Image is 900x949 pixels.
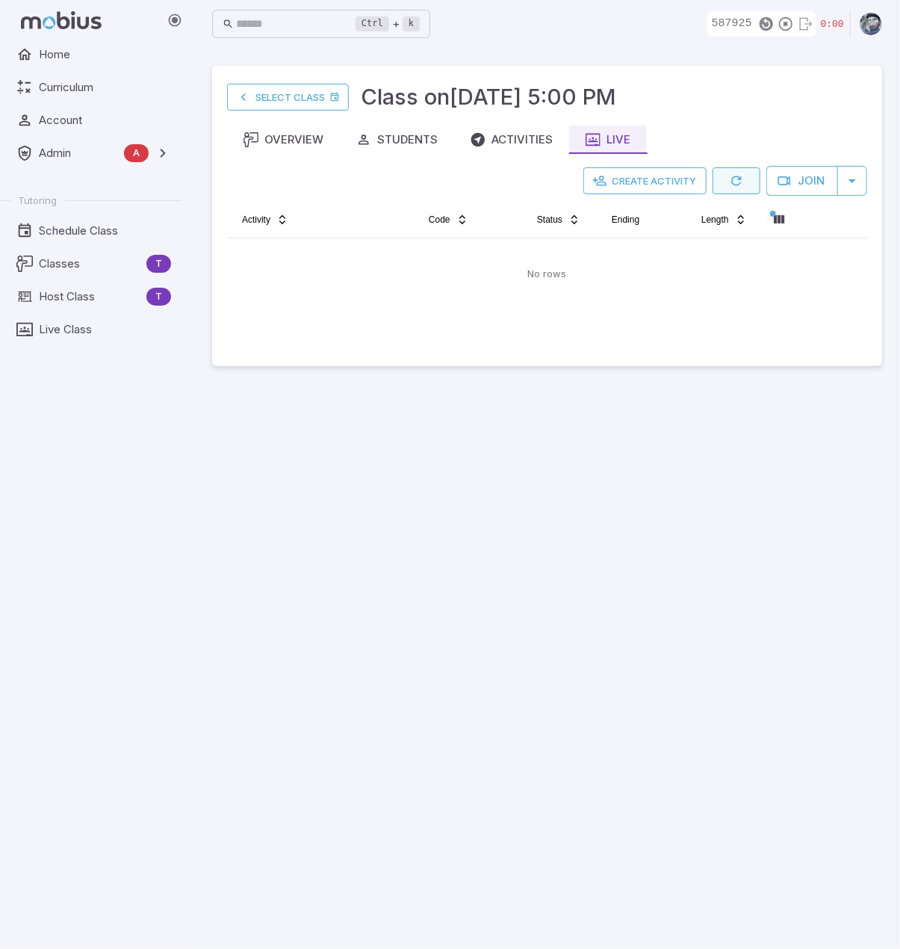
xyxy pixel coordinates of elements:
span: Code [429,214,450,226]
kbd: Ctrl [356,16,389,31]
span: T [146,289,171,304]
span: Schedule Class [39,223,171,239]
p: 587925 [707,16,752,32]
div: Join Code - Students can join by entering this code [707,11,816,37]
button: Join [766,166,838,196]
div: Activities [471,132,553,148]
span: Ending [612,214,639,226]
div: Students [356,132,438,148]
button: Length [692,208,756,232]
p: No rows [528,267,567,282]
p: Time Remaining [821,17,844,32]
div: + [356,15,420,33]
img: andrew.jpg [860,13,882,35]
h3: Class on [DATE] 5:00 PM [361,81,616,114]
div: Overview [243,132,323,148]
a: Select Class [227,84,349,111]
button: Ending [603,208,648,232]
span: Live Class [39,321,171,338]
span: Activity [242,214,270,226]
span: Classes [39,256,140,272]
button: Create Activity [583,167,707,194]
div: Live [586,132,630,148]
button: Status [528,208,589,232]
span: Curriculum [39,79,171,96]
button: Resend Code [757,13,776,35]
button: End Activity [776,13,795,35]
span: A [124,146,149,161]
span: Home [39,46,171,63]
span: Account [39,112,171,129]
span: Status [537,214,562,226]
kbd: k [403,16,420,31]
span: Admin [39,145,118,161]
span: T [146,256,171,271]
span: Host Class [39,288,140,305]
span: Tutoring [18,194,57,207]
span: Length [701,214,729,226]
button: Leave Activity [795,13,815,35]
button: Code [420,208,477,232]
button: Column visibility [767,208,791,232]
button: Activity [233,208,297,232]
